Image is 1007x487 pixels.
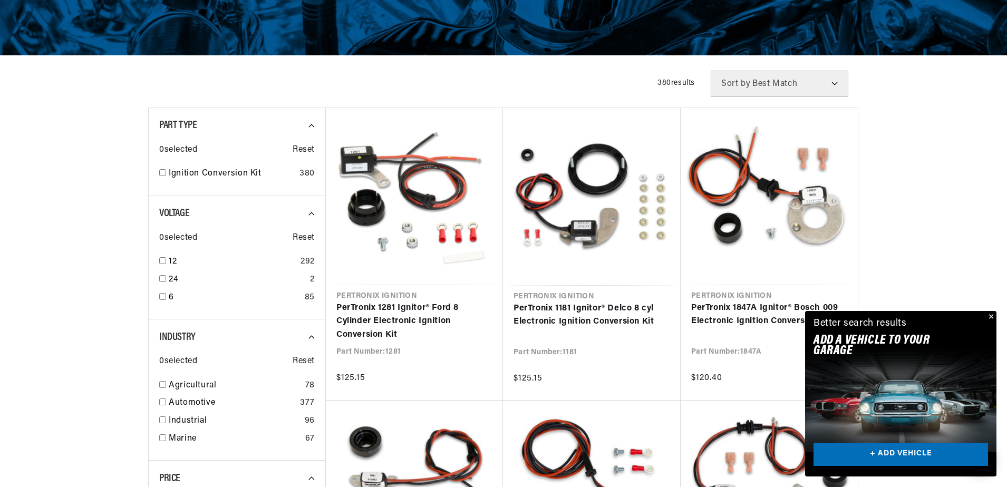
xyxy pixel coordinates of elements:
[293,355,315,368] span: Reset
[169,396,296,410] a: Automotive
[721,80,750,88] span: Sort by
[159,332,196,343] span: Industry
[984,311,996,324] button: Close
[299,167,315,181] div: 380
[814,316,907,332] div: Better search results
[169,432,301,446] a: Marine
[169,414,301,428] a: Industrial
[169,273,306,287] a: 24
[305,379,315,393] div: 78
[814,335,962,357] h2: Add A VEHICLE to your garage
[159,208,189,219] span: Voltage
[657,79,695,87] span: 380 results
[310,273,315,287] div: 2
[169,255,296,269] a: 12
[159,143,197,157] span: 0 selected
[159,231,197,245] span: 0 selected
[293,231,315,245] span: Reset
[305,291,315,305] div: 85
[691,301,847,328] a: PerTronix 1847A Ignitor® Bosch 009 Electronic Ignition Conversion Kit
[305,414,315,428] div: 96
[159,473,180,484] span: Price
[711,71,848,97] select: Sort by
[169,167,295,181] a: Ignition Conversion Kit
[814,443,988,466] a: + ADD VEHICLE
[169,379,301,393] a: Agricultural
[159,355,197,368] span: 0 selected
[159,120,197,131] span: Part Type
[300,396,315,410] div: 377
[305,432,315,446] div: 67
[514,302,670,329] a: PerTronix 1181 Ignitor® Delco 8 cyl Electronic Ignition Conversion Kit
[169,291,301,305] a: 6
[301,255,315,269] div: 292
[336,301,492,342] a: PerTronix 1281 Ignitor® Ford 8 Cylinder Electronic Ignition Conversion Kit
[293,143,315,157] span: Reset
